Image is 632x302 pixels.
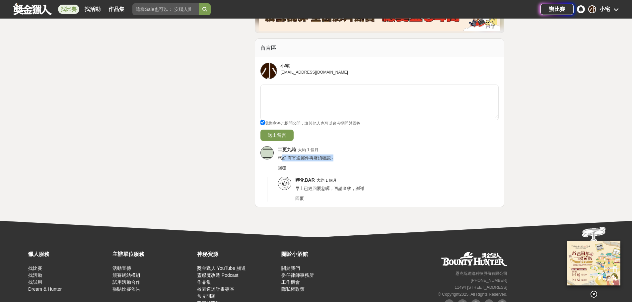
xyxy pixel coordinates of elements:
a: 常見問題 [197,293,216,299]
img: Avatar [278,177,291,190]
a: 找活動 [28,272,42,278]
div: 小 [588,5,596,13]
a: 小 [260,63,277,79]
a: 找試用 [28,279,42,285]
a: 作品集 [197,279,211,285]
input: 我願意將此提問公開，讓其他人也可以參考提問與回答 [260,120,265,125]
div: 小宅 [280,63,348,69]
span: 大約 1 個月 [316,178,337,183]
small: © Copyright 2025 . All Rights Reserved. [438,292,507,297]
a: 試用活動合作 [112,279,140,285]
a: 關於我們 [281,266,300,271]
a: Dream & Hunter [28,286,62,292]
span: 大約 1 個月 [298,148,318,152]
a: 校園巡迴計畫專區 [197,286,234,292]
div: 主辦單位服務 [112,250,193,258]
small: 恩克斯網路科技股份有限公司 [456,271,507,276]
a: 辦比賽 [540,4,574,15]
span: 回覆 [278,165,286,170]
a: 委任律師事務所 [281,272,314,278]
button: 送出留言 [260,130,294,141]
small: 11494 [STREET_ADDRESS] [455,285,508,290]
span: 二更九時 [278,147,296,152]
div: 關於小酒館 [281,250,362,258]
a: 二 [260,146,274,159]
a: 找比賽 [58,5,79,14]
small: [PHONE_NUMBER] [471,278,507,283]
a: 隱私權政策 [281,286,305,292]
div: 小宅 [599,5,610,13]
span: 我願意將此提問公開，讓其他人也可以參考提問與回答 [265,121,360,126]
span: 回覆 [295,196,304,201]
input: 這樣Sale也可以： 安聯人壽創意銷售法募集 [132,3,199,15]
span: 早上已經回覆您囉，再請查收，謝謝 [295,186,364,191]
a: 張貼比賽佈告 [112,286,140,292]
span: 孵化BAR [295,177,315,183]
a: 獎金獵人 YouTube 頻道 [197,266,246,271]
span: 您好 有寄送郵件再麻煩確認~ [278,155,333,160]
a: 靈感魔改造 Podcast [197,272,238,278]
a: 競賽網站模組 [112,272,140,278]
div: 神秘資源 [197,250,278,258]
a: 工作機會 [281,279,300,285]
div: 獵人服務 [28,250,109,258]
div: 留言區 [255,39,504,57]
a: 找活動 [82,5,103,14]
a: 作品集 [106,5,127,14]
a: 活動宣傳 [112,266,131,271]
div: [EMAIL_ADDRESS][DOMAIN_NAME] [280,69,348,75]
a: 找比賽 [28,266,42,271]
